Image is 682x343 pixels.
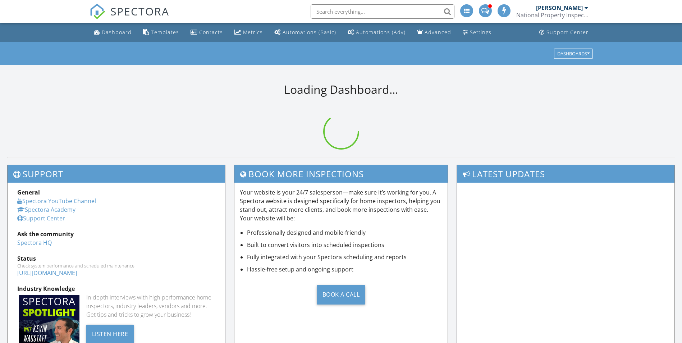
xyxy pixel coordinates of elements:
a: SPECTORA [90,10,169,25]
h3: Support [8,165,225,183]
li: Built to convert visitors into scheduled inspections [247,241,442,249]
a: Metrics [232,26,266,39]
a: Support Center [17,214,65,222]
div: Support Center [546,29,589,36]
div: Status [17,254,215,263]
a: Automations (Basic) [271,26,339,39]
h3: Latest Updates [457,165,674,183]
button: Dashboards [554,49,593,59]
a: Spectora Academy [17,206,75,214]
a: Contacts [188,26,226,39]
div: Check system performance and scheduled maintenance. [17,263,215,269]
div: [PERSON_NAME] [536,4,583,12]
a: Settings [460,26,494,39]
div: Dashboards [557,51,590,56]
a: [URL][DOMAIN_NAME] [17,269,77,277]
strong: General [17,188,40,196]
div: Dashboard [102,29,132,36]
img: The Best Home Inspection Software - Spectora [90,4,105,19]
input: Search everything... [311,4,454,19]
div: Contacts [199,29,223,36]
div: In-depth interviews with high-performance home inspectors, industry leaders, vendors and more. Ge... [86,293,215,319]
a: Spectora YouTube Channel [17,197,96,205]
a: Advanced [414,26,454,39]
a: Templates [140,26,182,39]
a: Book a Call [240,279,442,310]
span: SPECTORA [110,4,169,19]
li: Professionally designed and mobile-friendly [247,228,442,237]
div: Industry Knowledge [17,284,215,293]
div: Settings [470,29,491,36]
div: Advanced [425,29,451,36]
a: Listen Here [86,330,134,338]
li: Fully integrated with your Spectora scheduling and reports [247,253,442,261]
a: Automations (Advanced) [345,26,408,39]
div: Automations (Basic) [283,29,336,36]
h3: Book More Inspections [234,165,448,183]
div: National Property Inspections [516,12,588,19]
li: Hassle-free setup and ongoing support [247,265,442,274]
a: Spectora HQ [17,239,52,247]
div: Automations (Adv) [356,29,406,36]
p: Your website is your 24/7 salesperson—make sure it’s working for you. A Spectora website is desig... [240,188,442,223]
div: Templates [151,29,179,36]
a: Dashboard [91,26,134,39]
div: Metrics [243,29,263,36]
div: Book a Call [317,285,366,305]
div: Ask the community [17,230,215,238]
a: Support Center [536,26,591,39]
